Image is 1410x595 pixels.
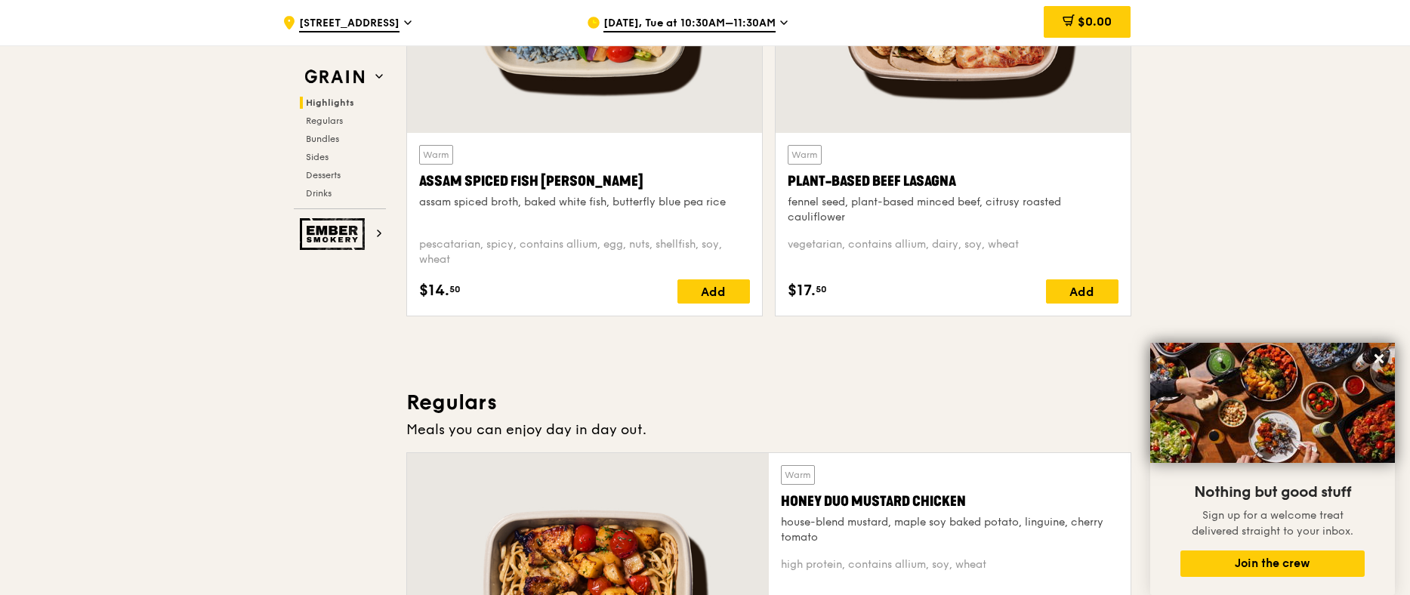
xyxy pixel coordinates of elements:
div: Plant-Based Beef Lasagna [788,171,1118,192]
div: fennel seed, plant-based minced beef, citrusy roasted cauliflower [788,195,1118,225]
span: [STREET_ADDRESS] [299,16,400,32]
span: Drinks [306,188,332,199]
span: Highlights [306,97,354,108]
img: Ember Smokery web logo [300,218,369,250]
span: 50 [816,283,827,295]
span: Sides [306,152,329,162]
span: 50 [449,283,461,295]
span: Desserts [306,170,341,180]
div: pescatarian, spicy, contains allium, egg, nuts, shellfish, soy, wheat [419,237,750,267]
div: Warm [781,465,815,485]
span: $0.00 [1078,14,1112,29]
span: Sign up for a welcome treat delivered straight to your inbox. [1192,509,1353,538]
div: Assam Spiced Fish [PERSON_NAME] [419,171,750,192]
button: Close [1367,347,1391,371]
span: $17. [788,279,816,302]
span: Nothing but good stuff [1194,483,1351,501]
div: Add [677,279,750,304]
div: Add [1046,279,1118,304]
div: Warm [419,145,453,165]
div: high protein, contains allium, soy, wheat [781,557,1118,572]
div: Warm [788,145,822,165]
div: vegetarian, contains allium, dairy, soy, wheat [788,237,1118,267]
button: Join the crew [1180,550,1365,577]
img: DSC07876-Edit02-Large.jpeg [1150,343,1395,463]
h3: Regulars [406,389,1131,416]
span: $14. [419,279,449,302]
div: Meals you can enjoy day in day out. [406,419,1131,440]
span: [DATE], Tue at 10:30AM–11:30AM [603,16,776,32]
div: house-blend mustard, maple soy baked potato, linguine, cherry tomato [781,515,1118,545]
span: Bundles [306,134,339,144]
img: Grain web logo [300,63,369,91]
span: Regulars [306,116,343,126]
div: Honey Duo Mustard Chicken [781,491,1118,512]
div: assam spiced broth, baked white fish, butterfly blue pea rice [419,195,750,210]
